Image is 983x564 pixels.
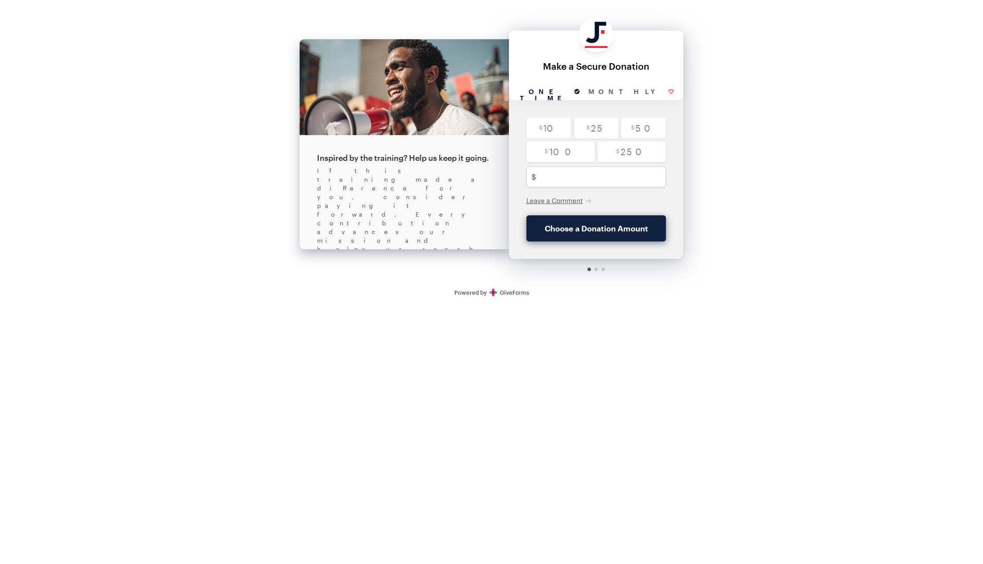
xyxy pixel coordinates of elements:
[300,39,509,135] img: cover.jpg
[518,61,675,71] div: Make a Secure Donation
[526,215,666,241] button: Choose a Donation Amount
[526,196,591,205] button: Leave a Comment
[526,197,583,204] span: Leave a Comment
[317,166,491,376] div: If this training made a difference for you, consider paying it forward. Every contribution advanc...
[317,153,491,163] div: Inspired by the training? Help us keep it going.
[454,289,529,296] a: Secure DonationsPowered byGiveForms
